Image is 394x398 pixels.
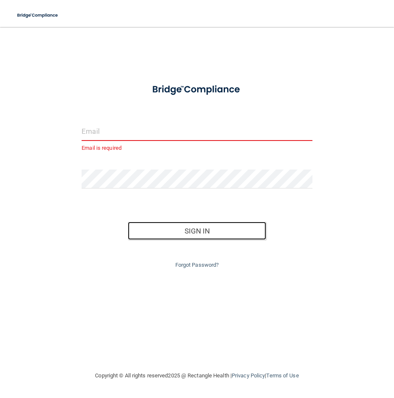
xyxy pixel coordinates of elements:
[249,338,384,372] iframe: Drift Widget Chat Controller
[266,372,299,379] a: Terms of Use
[232,372,265,379] a: Privacy Policy
[175,262,219,268] a: Forgot Password?
[128,222,266,240] button: Sign In
[82,122,312,141] input: Email
[143,77,251,102] img: bridge_compliance_login_screen.278c3ca4.svg
[82,143,312,153] p: Email is required
[13,7,63,24] img: bridge_compliance_login_screen.278c3ca4.svg
[44,362,351,389] div: Copyright © All rights reserved 2025 @ Rectangle Health | |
